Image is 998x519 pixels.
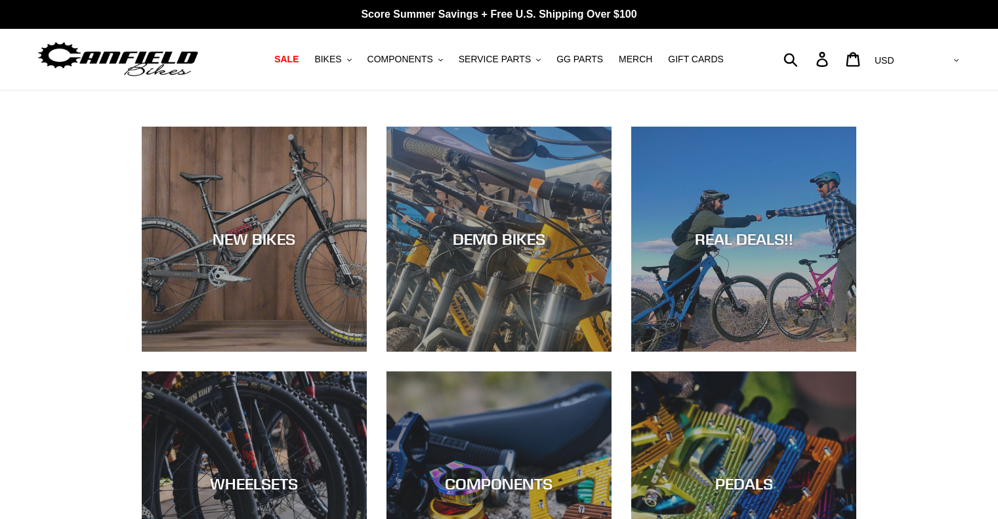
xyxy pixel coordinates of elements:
[142,230,367,249] div: NEW BIKES
[142,474,367,493] div: WHEELSETS
[452,51,547,68] button: SERVICE PARTS
[367,54,433,65] span: COMPONENTS
[386,127,612,352] a: DEMO BIKES
[142,127,367,352] a: NEW BIKES
[386,230,612,249] div: DEMO BIKES
[386,474,612,493] div: COMPONENTS
[550,51,610,68] a: GG PARTS
[314,54,341,65] span: BIKES
[459,54,531,65] span: SERVICE PARTS
[556,54,603,65] span: GG PARTS
[308,51,358,68] button: BIKES
[612,51,659,68] a: MERCH
[668,54,724,65] span: GIFT CARDS
[631,127,856,352] a: REAL DEALS!!
[631,474,856,493] div: PEDALS
[361,51,449,68] button: COMPONENTS
[631,230,856,249] div: REAL DEALS!!
[619,54,652,65] span: MERCH
[36,39,200,80] img: Canfield Bikes
[791,45,824,73] input: Search
[661,51,730,68] a: GIFT CARDS
[268,51,305,68] a: SALE
[274,54,299,65] span: SALE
